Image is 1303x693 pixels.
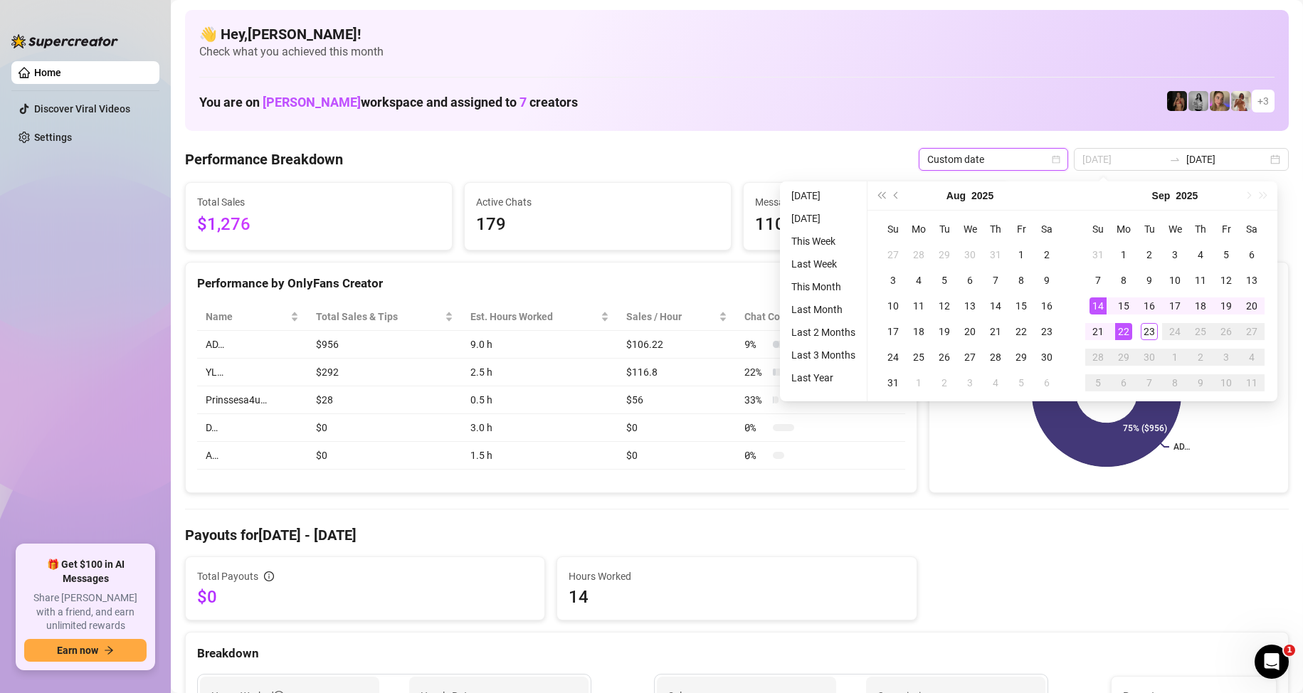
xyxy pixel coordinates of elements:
[1038,374,1055,391] div: 6
[1008,370,1034,396] td: 2025-09-05
[1152,181,1171,210] button: Choose a month
[932,293,957,319] td: 2025-08-12
[910,349,927,366] div: 25
[1038,349,1055,366] div: 30
[1090,374,1107,391] div: 5
[744,309,885,324] span: Chat Conversion
[1166,349,1183,366] div: 1
[880,216,906,242] th: Su
[1218,246,1235,263] div: 5
[1162,242,1188,268] td: 2025-09-03
[1243,374,1260,391] div: 11
[569,568,904,584] span: Hours Worked
[1243,272,1260,289] div: 13
[927,149,1060,170] span: Custom date
[957,370,983,396] td: 2025-09-03
[618,359,736,386] td: $116.8
[987,246,1004,263] div: 31
[1111,216,1136,242] th: Mo
[1239,319,1265,344] td: 2025-09-27
[983,268,1008,293] td: 2025-08-07
[197,586,533,608] span: $0
[932,216,957,242] th: Tu
[1284,645,1295,656] span: 1
[307,414,463,442] td: $0
[462,414,618,442] td: 3.0 h
[1034,242,1060,268] td: 2025-08-02
[199,24,1275,44] h4: 👋 Hey, [PERSON_NAME] !
[185,525,1289,545] h4: Payouts for [DATE] - [DATE]
[34,103,130,115] a: Discover Viral Videos
[906,216,932,242] th: Mo
[885,297,902,314] div: 10
[1255,645,1289,679] iframe: Intercom live chat
[885,246,902,263] div: 27
[1136,242,1162,268] td: 2025-09-02
[1115,246,1132,263] div: 1
[197,644,1277,663] div: Breakdown
[946,181,966,210] button: Choose a month
[961,272,978,289] div: 6
[1013,297,1030,314] div: 15
[744,420,767,435] span: 0 %
[983,344,1008,370] td: 2025-08-28
[987,297,1004,314] div: 14
[1239,216,1265,242] th: Sa
[307,303,463,331] th: Total Sales & Tips
[971,181,993,210] button: Choose a year
[936,323,953,340] div: 19
[1038,246,1055,263] div: 2
[932,319,957,344] td: 2025-08-19
[936,246,953,263] div: 29
[1136,370,1162,396] td: 2025-10-07
[1167,91,1187,111] img: D
[983,242,1008,268] td: 2025-07-31
[1231,91,1251,111] img: Green
[880,344,906,370] td: 2025-08-24
[316,309,443,324] span: Total Sales & Tips
[880,319,906,344] td: 2025-08-17
[1085,293,1111,319] td: 2025-09-14
[1008,216,1034,242] th: Fr
[932,242,957,268] td: 2025-07-29
[1192,374,1209,391] div: 9
[1034,319,1060,344] td: 2025-08-23
[476,211,719,238] span: 179
[1162,344,1188,370] td: 2025-10-01
[462,386,618,414] td: 0.5 h
[987,272,1004,289] div: 7
[1111,370,1136,396] td: 2025-10-06
[470,309,598,324] div: Est. Hours Worked
[1034,268,1060,293] td: 2025-08-09
[24,591,147,633] span: Share [PERSON_NAME] with a friend, and earn unlimited rewards
[786,233,861,250] li: This Week
[1188,370,1213,396] td: 2025-10-09
[618,331,736,359] td: $106.22
[462,331,618,359] td: 9.0 h
[885,374,902,391] div: 31
[1052,155,1060,164] span: calendar
[1218,323,1235,340] div: 26
[1166,246,1183,263] div: 3
[1188,268,1213,293] td: 2025-09-11
[618,386,736,414] td: $56
[880,242,906,268] td: 2025-07-27
[1162,370,1188,396] td: 2025-10-08
[1239,344,1265,370] td: 2025-10-04
[197,274,905,293] div: Performance by OnlyFans Creator
[199,44,1275,60] span: Check what you achieved this month
[1213,242,1239,268] td: 2025-09-05
[1188,344,1213,370] td: 2025-10-02
[880,268,906,293] td: 2025-08-03
[1136,293,1162,319] td: 2025-09-16
[1243,349,1260,366] div: 4
[1013,323,1030,340] div: 22
[786,187,861,204] li: [DATE]
[307,386,463,414] td: $28
[1188,242,1213,268] td: 2025-09-04
[983,216,1008,242] th: Th
[786,210,861,227] li: [DATE]
[957,242,983,268] td: 2025-07-30
[885,349,902,366] div: 24
[618,303,736,331] th: Sales / Hour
